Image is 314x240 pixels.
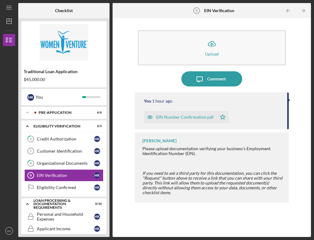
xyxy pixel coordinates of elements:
tspan: 9 [30,174,32,177]
div: M K [94,214,100,220]
div: You [36,92,82,102]
div: Traditional Loan Application [24,69,104,74]
a: Personal and Household ExpensesMK [24,211,103,223]
a: 6Credit AuthorizationMK [24,133,103,145]
tspan: 6 [30,137,32,141]
img: Product logo [21,24,106,61]
div: Personal and Household Expenses [37,212,94,221]
div: M K [27,94,34,101]
div: Comment [207,71,226,86]
button: Upload [138,30,286,65]
div: M K [94,160,100,166]
div: Applicant Income [37,226,94,231]
div: Organizational Documents [37,161,94,166]
div: 0 / 16 [91,202,102,206]
div: M K [94,136,100,142]
button: Comment [181,71,242,86]
div: Upload [205,52,219,56]
div: 6 / 6 [91,111,102,114]
a: 8Organizational DocumentsMK [24,157,103,169]
div: M K [94,172,100,178]
div: Pre-Application [39,111,87,114]
div: 0 / 5 [91,124,102,128]
div: Credit Authorization [37,137,94,141]
b: Checklist [55,8,73,13]
div: Eligibility Verification [33,124,87,128]
b: EIN Verification [204,8,234,13]
span: If you need to ask a third party for this documentation, you can click the "Request" button above... [142,171,282,195]
div: You [144,99,151,103]
div: M K [94,226,100,232]
time: 2025-10-09 17:40 [152,99,172,103]
button: EIN Number Confirmation.pdf [144,111,229,123]
div: EIN Number Confirmation.pdf [156,115,214,120]
div: Eligibility Confirmed [37,185,94,190]
tspan: 7 [30,149,32,153]
div: $45,000.00 [24,77,104,82]
a: 7Customer IdentificationMK [24,145,103,157]
button: MK [3,225,15,237]
div: M K [94,184,100,191]
a: 9EIN VerificationMK [24,169,103,181]
div: M K [94,148,100,154]
div: [PERSON_NAME] [142,138,176,143]
a: Eligibility ConfirmedMK [24,181,103,194]
div: EIN Verification [37,173,94,178]
div: Loan Processing & Documentation Requirements [33,199,87,209]
text: MK [7,229,12,233]
div: Customer Identification [37,149,94,154]
tspan: 8 [30,161,32,165]
div: Please upload documentation verifying your business's Employment Identification Number (EIN). [142,146,283,156]
tspan: 9 [196,9,197,12]
a: Applicant IncomeMK [24,223,103,235]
